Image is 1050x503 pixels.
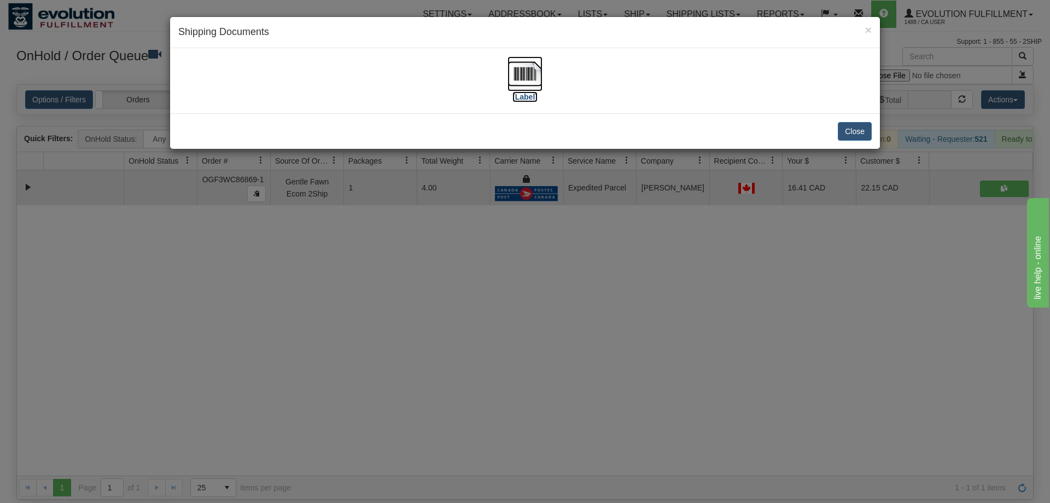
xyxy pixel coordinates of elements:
a: [Label] [507,68,542,101]
div: live help - online [8,7,101,20]
iframe: chat widget [1025,195,1049,307]
img: barcode.jpg [507,56,542,91]
span: × [865,24,872,36]
button: Close [838,122,872,141]
button: Close [865,24,872,36]
h4: Shipping Documents [178,25,872,39]
label: [Label] [512,91,538,102]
